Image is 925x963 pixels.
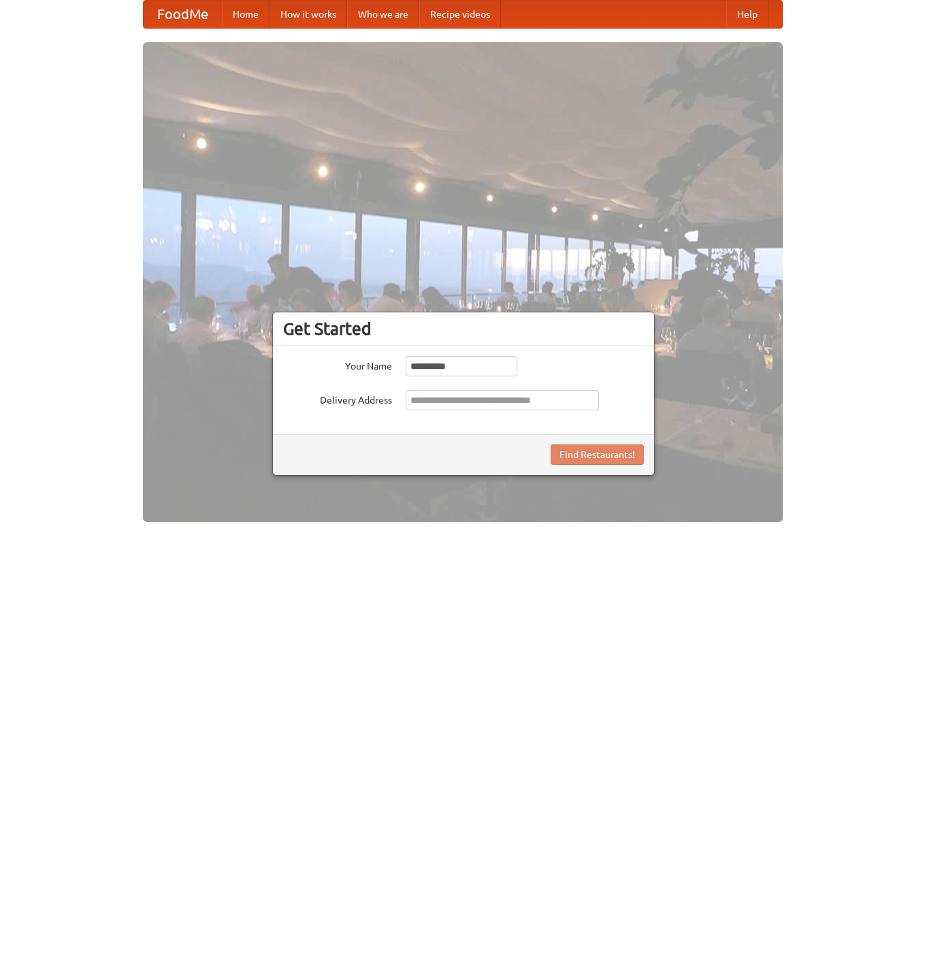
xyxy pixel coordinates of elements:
[222,1,270,28] a: Home
[726,1,768,28] a: Help
[347,1,419,28] a: Who we are
[551,444,644,465] button: Find Restaurants!
[144,1,222,28] a: FoodMe
[283,390,392,407] label: Delivery Address
[283,356,392,373] label: Your Name
[419,1,501,28] a: Recipe videos
[270,1,347,28] a: How it works
[283,319,644,339] h3: Get Started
